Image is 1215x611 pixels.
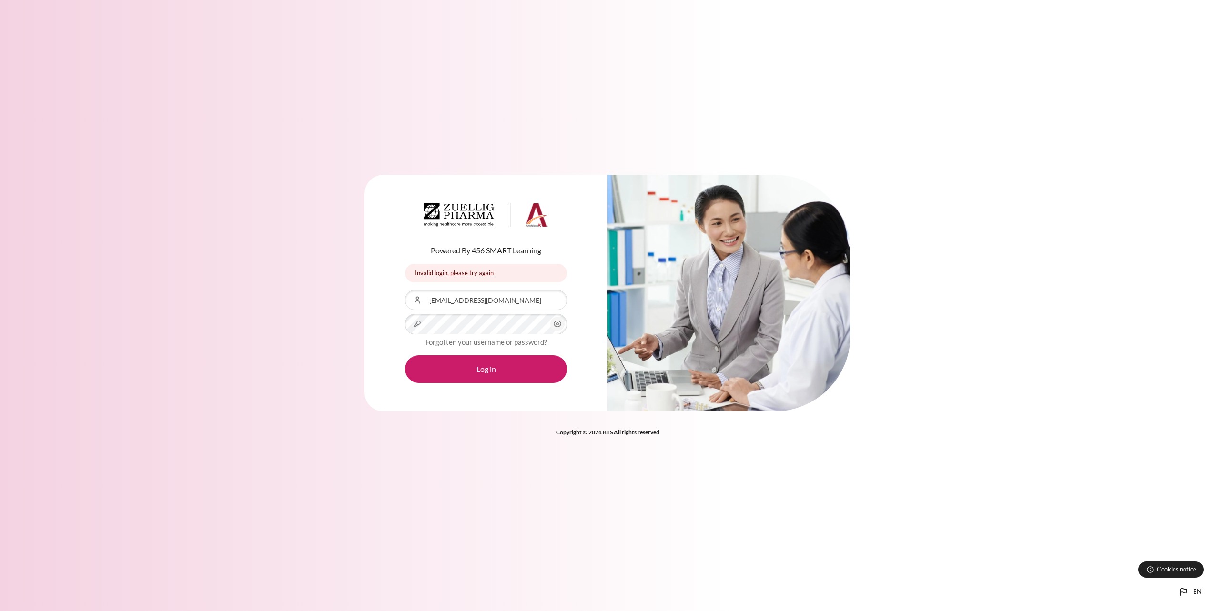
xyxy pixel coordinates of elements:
div: Invalid login, please try again [405,264,567,282]
a: Forgotten your username or password? [425,338,547,346]
span: en [1193,587,1202,597]
img: Architeck [424,203,548,227]
strong: Copyright © 2024 BTS All rights reserved [556,429,659,436]
button: Languages [1174,582,1205,601]
a: Architeck [424,203,548,231]
p: Powered By 456 SMART Learning [405,245,567,256]
input: Username or Email Address [405,290,567,310]
button: Cookies notice [1138,561,1204,578]
span: Cookies notice [1157,565,1196,574]
button: Log in [405,355,567,383]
